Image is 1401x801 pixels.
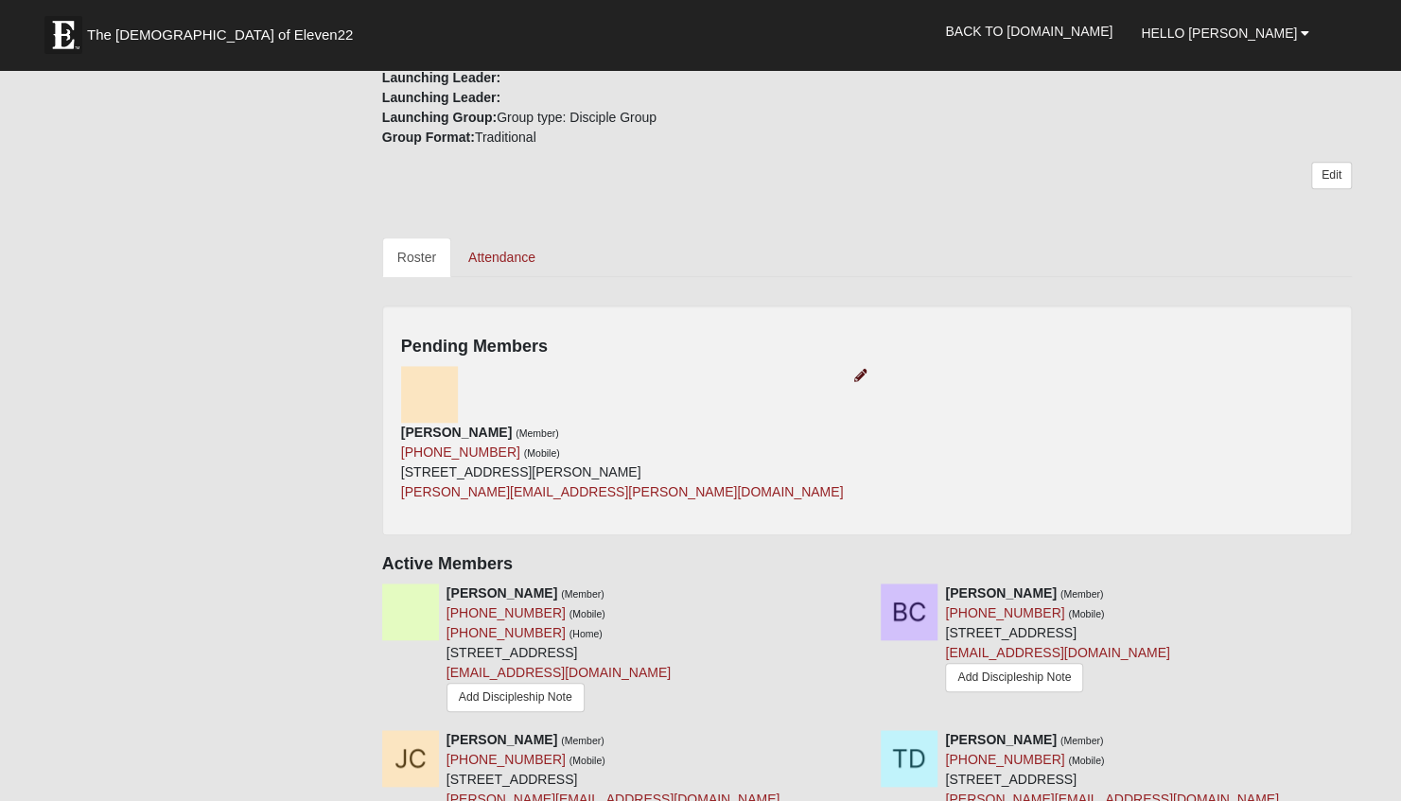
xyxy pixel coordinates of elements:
[945,605,1064,620] a: [PHONE_NUMBER]
[447,625,566,640] a: [PHONE_NUMBER]
[401,337,1333,357] h4: Pending Members
[945,645,1169,660] a: [EMAIL_ADDRESS][DOMAIN_NAME]
[1060,588,1104,600] small: (Member)
[1068,755,1104,766] small: (Mobile)
[401,444,520,460] a: [PHONE_NUMBER]
[382,90,500,105] strong: Launching Leader:
[447,752,566,767] a: [PHONE_NUMBER]
[569,755,605,766] small: (Mobile)
[382,110,497,125] strong: Launching Group:
[401,484,844,499] a: [PERSON_NAME][EMAIL_ADDRESS][PERSON_NAME][DOMAIN_NAME]
[931,8,1127,55] a: Back to [DOMAIN_NAME]
[447,683,585,712] a: Add Discipleship Note
[945,752,1064,767] a: [PHONE_NUMBER]
[945,583,1169,697] div: [STREET_ADDRESS]
[1127,9,1323,57] a: Hello [PERSON_NAME]
[524,447,560,459] small: (Mobile)
[382,237,451,277] a: Roster
[561,735,604,746] small: (Member)
[382,554,1352,575] h4: Active Members
[516,427,559,439] small: (Member)
[447,732,557,747] strong: [PERSON_NAME]
[35,7,413,54] a: The [DEMOGRAPHIC_DATA] of Eleven22
[447,605,566,620] a: [PHONE_NUMBER]
[447,665,671,680] a: [EMAIL_ADDRESS][DOMAIN_NAME]
[945,663,1083,692] a: Add Discipleship Note
[1060,735,1104,746] small: (Member)
[1311,162,1352,189] a: Edit
[447,583,671,717] div: [STREET_ADDRESS]
[1141,26,1297,41] span: Hello [PERSON_NAME]
[382,70,500,85] strong: Launching Leader:
[87,26,353,44] span: The [DEMOGRAPHIC_DATA] of Eleven22
[945,732,1056,747] strong: [PERSON_NAME]
[561,588,604,600] small: (Member)
[44,16,82,54] img: Eleven22 logo
[447,585,557,601] strong: [PERSON_NAME]
[569,628,603,639] small: (Home)
[1068,608,1104,619] small: (Mobile)
[453,237,551,277] a: Attendance
[382,130,475,145] strong: Group Format:
[569,608,605,619] small: (Mobile)
[945,585,1056,601] strong: [PERSON_NAME]
[401,423,844,502] div: [STREET_ADDRESS][PERSON_NAME]
[401,425,512,440] strong: [PERSON_NAME]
